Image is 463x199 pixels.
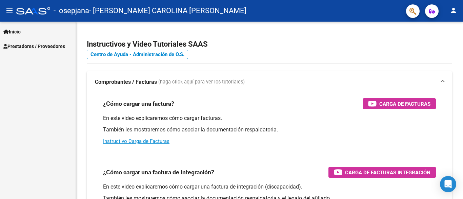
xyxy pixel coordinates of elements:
[379,100,430,108] span: Carga de Facturas
[3,43,65,50] span: Prestadores / Proveedores
[328,167,436,178] button: Carga de Facturas Integración
[103,126,436,133] p: También les mostraremos cómo asociar la documentación respaldatoria.
[5,6,14,15] mat-icon: menu
[54,3,89,18] span: - osepjana
[363,98,436,109] button: Carga de Facturas
[103,138,169,144] a: Instructivo Carga de Facturas
[103,183,436,191] p: En este video explicaremos cómo cargar una factura de integración (discapacidad).
[103,99,174,108] h3: ¿Cómo cargar una factura?
[345,168,430,177] span: Carga de Facturas Integración
[158,78,245,86] span: (haga click aquí para ver los tutoriales)
[87,71,452,93] mat-expansion-panel-header: Comprobantes / Facturas (haga click aquí para ver los tutoriales)
[440,176,456,192] div: Open Intercom Messenger
[89,3,246,18] span: - [PERSON_NAME] CAROLINA [PERSON_NAME]
[87,50,188,59] a: Centro de Ayuda - Administración de O.S.
[3,28,21,35] span: Inicio
[449,6,458,15] mat-icon: person
[87,38,452,51] h2: Instructivos y Video Tutoriales SAAS
[103,115,436,122] p: En este video explicaremos cómo cargar facturas.
[103,168,214,177] h3: ¿Cómo cargar una factura de integración?
[95,78,157,86] strong: Comprobantes / Facturas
